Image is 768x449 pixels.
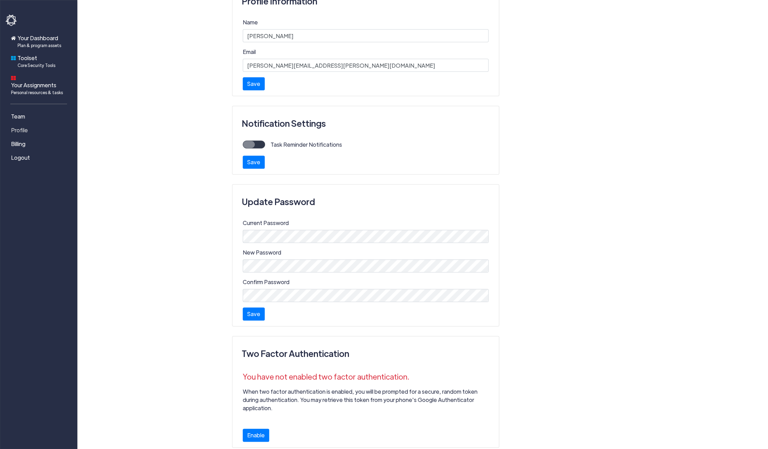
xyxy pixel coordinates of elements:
[11,112,25,121] span: Team
[11,126,28,134] span: Profile
[243,371,489,382] p: You have not enabled two factor authentication.
[243,429,269,442] button: Enable
[243,388,489,412] p: When two factor authentication is enabled, you will be prompted for a secure, random token during...
[243,48,256,56] label: Email
[11,140,25,148] span: Billing
[6,123,74,137] a: Profile
[6,137,74,151] a: Billing
[243,18,258,26] label: Name
[6,151,74,165] a: Logout
[243,219,289,227] label: Current Password
[242,115,489,132] h3: Notification Settings
[243,307,265,321] button: Save
[242,345,489,362] h3: Two Factor Authentication
[243,248,281,257] label: New Password
[243,156,265,169] button: Save
[265,141,342,149] label: Task Reminder Notifications
[243,77,265,90] button: Save
[6,110,74,123] a: Team
[243,278,289,286] label: Confirm Password
[242,193,489,210] h3: Update Password
[11,154,30,162] span: Logout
